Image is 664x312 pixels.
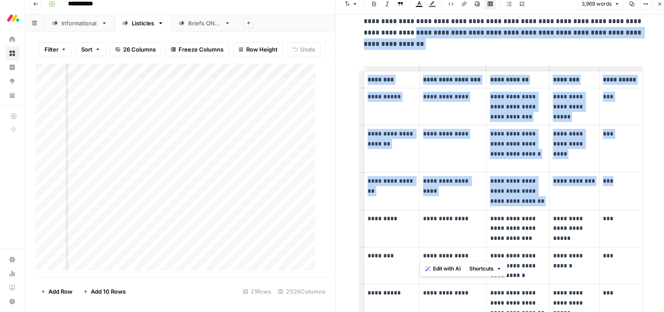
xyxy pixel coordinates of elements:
button: Add 10 Rows [78,284,131,298]
a: Informational [45,14,115,32]
div: Listicles [132,19,154,28]
button: Add Row [35,284,78,298]
div: 21 Rows [239,284,275,298]
button: Edit with AI [422,263,464,274]
button: Sort [76,42,106,56]
a: Learning Hub [5,281,19,295]
span: Edit with AI [433,265,461,273]
a: Your Data [5,88,19,102]
a: Home [5,32,19,46]
span: Row Height [246,45,278,54]
button: Workspace: Monday.com [5,7,19,29]
button: Filter [39,42,72,56]
a: Briefs ONLY [171,14,238,32]
span: Sort [81,45,93,54]
button: Undo [287,42,321,56]
span: Freeze Columns [179,45,224,54]
span: Undo [300,45,315,54]
a: Opportunities [5,74,19,88]
a: Usage [5,267,19,281]
span: Shortcuts [469,265,494,273]
img: Monday.com Logo [5,10,21,26]
a: Browse [5,46,19,60]
div: 21/26 Columns [275,284,329,298]
span: Add 10 Rows [91,287,126,296]
div: Informational [62,19,98,28]
span: Add Row [48,287,72,296]
a: Listicles [115,14,171,32]
button: 26 Columns [110,42,162,56]
div: Briefs ONLY [188,19,221,28]
span: Filter [45,45,58,54]
a: Settings [5,253,19,267]
button: Shortcuts [466,263,505,274]
a: Insights [5,60,19,74]
button: Row Height [233,42,283,56]
span: 26 Columns [123,45,156,54]
button: Freeze Columns [165,42,229,56]
button: Help + Support [5,295,19,309]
